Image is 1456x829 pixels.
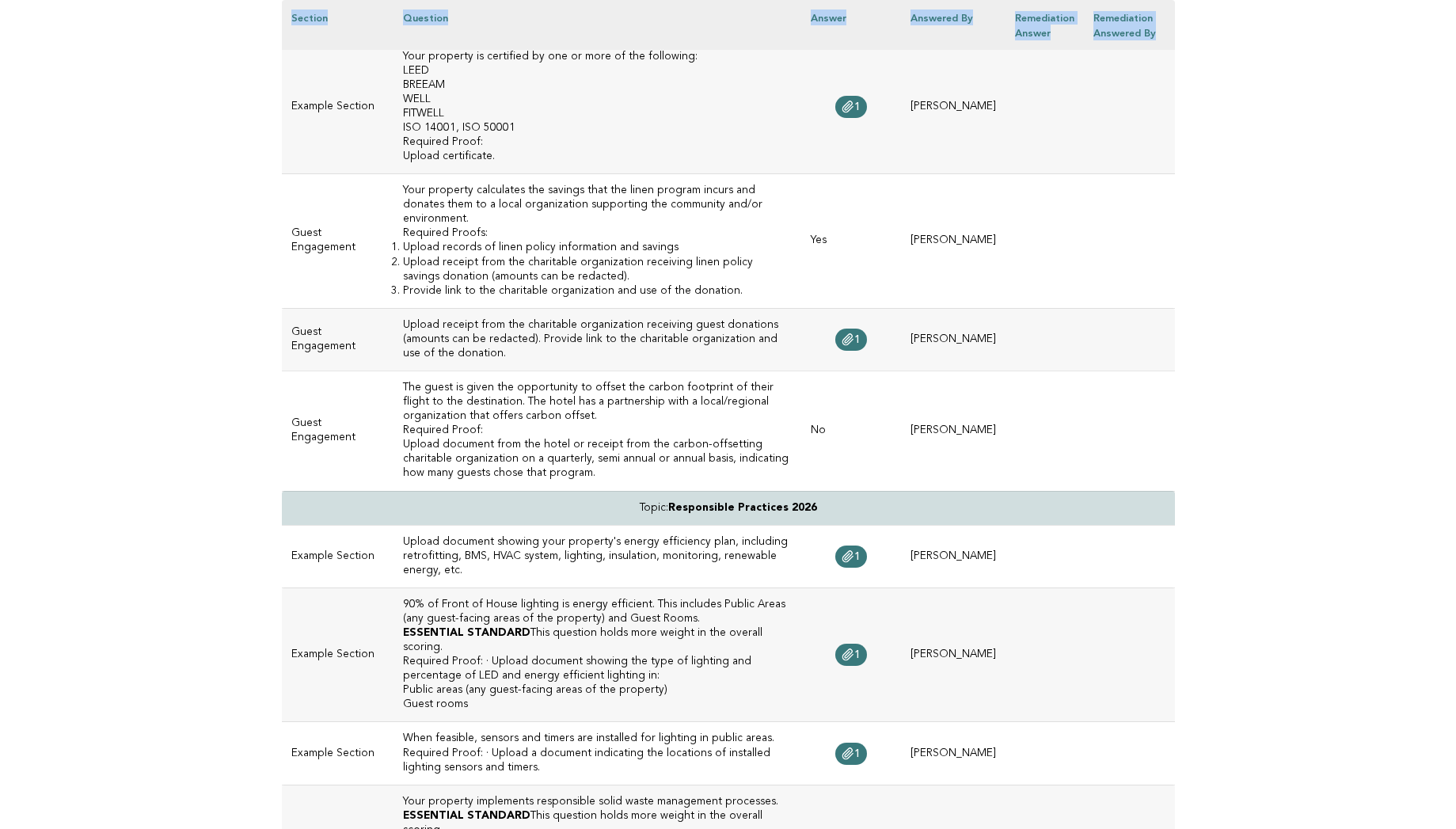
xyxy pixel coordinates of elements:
li: Upload certificate. [403,150,793,164]
a: 1 [835,743,867,765]
a: 1 [835,644,867,666]
li: Provide link to the charitable organization and use of the donation. [403,284,793,299]
td: Yes [801,174,901,309]
span: 1 [854,748,861,759]
td: [PERSON_NAME] [901,722,1006,785]
h3: 90% of Front of House lighting is energy efficient. This includes Public Areas (any guest-facing ... [403,598,793,626]
td: Guest Engagement [282,308,393,371]
td: Topic: [282,491,1175,525]
td: Example Section [282,588,393,722]
td: Example Section [282,40,393,174]
span: 1 [854,649,861,660]
strong: Responsible Practices 2026 [668,503,817,513]
td: Guest Engagement [282,174,393,309]
li: Upload records of linen policy information and savings [403,241,793,255]
td: No [801,371,901,491]
a: 1 [835,329,867,351]
td: [PERSON_NAME] [901,308,1006,371]
a: 1 [835,546,867,568]
td: [PERSON_NAME] [901,371,1006,491]
td: [PERSON_NAME] [901,525,1006,588]
li: LEED [403,64,793,78]
strong: ESSENTIAL STANDARD [403,811,530,821]
a: 1 [835,96,867,118]
h3: Your property is certified by one or more of the following: [403,50,793,64]
td: Guest Engagement [282,371,393,491]
strong: ESSENTIAL STANDARD [403,628,530,638]
li: ISO 14001, ISO 50001 [403,121,793,135]
li: Guest rooms [403,698,793,712]
p: Required Proof: [403,135,793,150]
td: [PERSON_NAME] [901,588,1006,722]
li: FITWELL [403,107,793,121]
span: 1 [854,334,861,345]
td: Example Section [282,722,393,785]
li: Public areas (any guest-facing areas of the property) [403,683,793,698]
h3: When feasible, sensors and timers are installed for lighting in public areas. [403,732,793,746]
p: Required Proof: [403,424,793,438]
li: Upload receipt from the charitable organization receiving linen policy savings donation (amounts ... [403,256,793,284]
td: [PERSON_NAME] [901,174,1006,309]
p: Required Proof: · Upload a document indicating the locations of installed lighting sensors and ti... [403,747,793,775]
li: Upload document from the hotel or receipt from the carbon-offsetting charitable organization on a... [403,438,793,481]
p: Required Proofs: [403,226,793,241]
h3: Your property implements responsible solid waste management processes. [403,795,793,809]
td: [PERSON_NAME] [901,40,1006,174]
p: Upload receipt from the charitable organization receiving guest donations (amounts can be redacte... [403,318,793,361]
h3: Upload document showing your property's energy efficiency plan, including retrofitting, BMS, HVAC... [403,535,793,578]
td: Example Section [282,525,393,588]
span: 1 [854,551,861,562]
span: 1 [854,101,861,112]
h3: The guest is given the opportunity to offset the carbon footprint of their flight to the destinat... [403,381,793,424]
p: This question holds more weight in the overall scoring. [403,626,793,655]
li: BREEAM [403,78,793,93]
h3: Your property calculates the savings that the linen program incurs and donates them to a local or... [403,184,793,226]
p: Required Proof: · Upload document showing the type of lighting and percentage of LED and energy e... [403,655,793,683]
li: WELL [403,93,793,107]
